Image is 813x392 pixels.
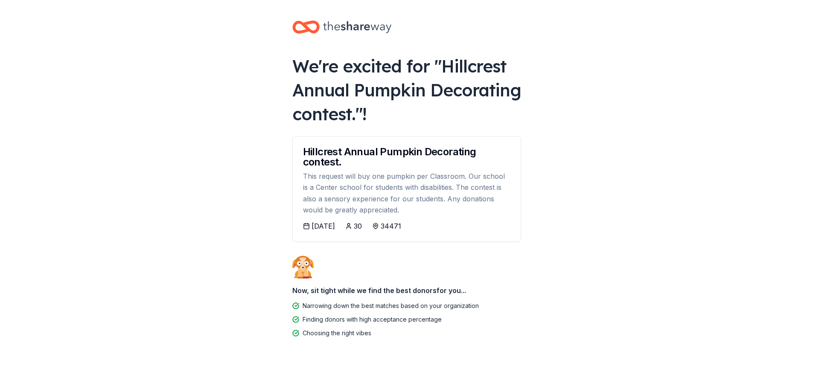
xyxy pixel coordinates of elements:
[303,301,479,311] div: Narrowing down the best matches based on your organization
[292,282,521,299] div: Now, sit tight while we find the best donors for you...
[292,54,521,126] div: We're excited for " Hillcrest Annual Pumpkin Decorating contest. "!
[381,221,401,231] div: 34471
[303,314,442,325] div: Finding donors with high acceptance percentage
[312,221,335,231] div: [DATE]
[303,328,371,338] div: Choosing the right vibes
[303,147,510,167] div: Hillcrest Annual Pumpkin Decorating contest.
[354,221,362,231] div: 30
[292,256,314,279] img: Dog waiting patiently
[303,171,510,216] div: This request will buy one pumpkin per Classroom. Our school is a Center school for students with ...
